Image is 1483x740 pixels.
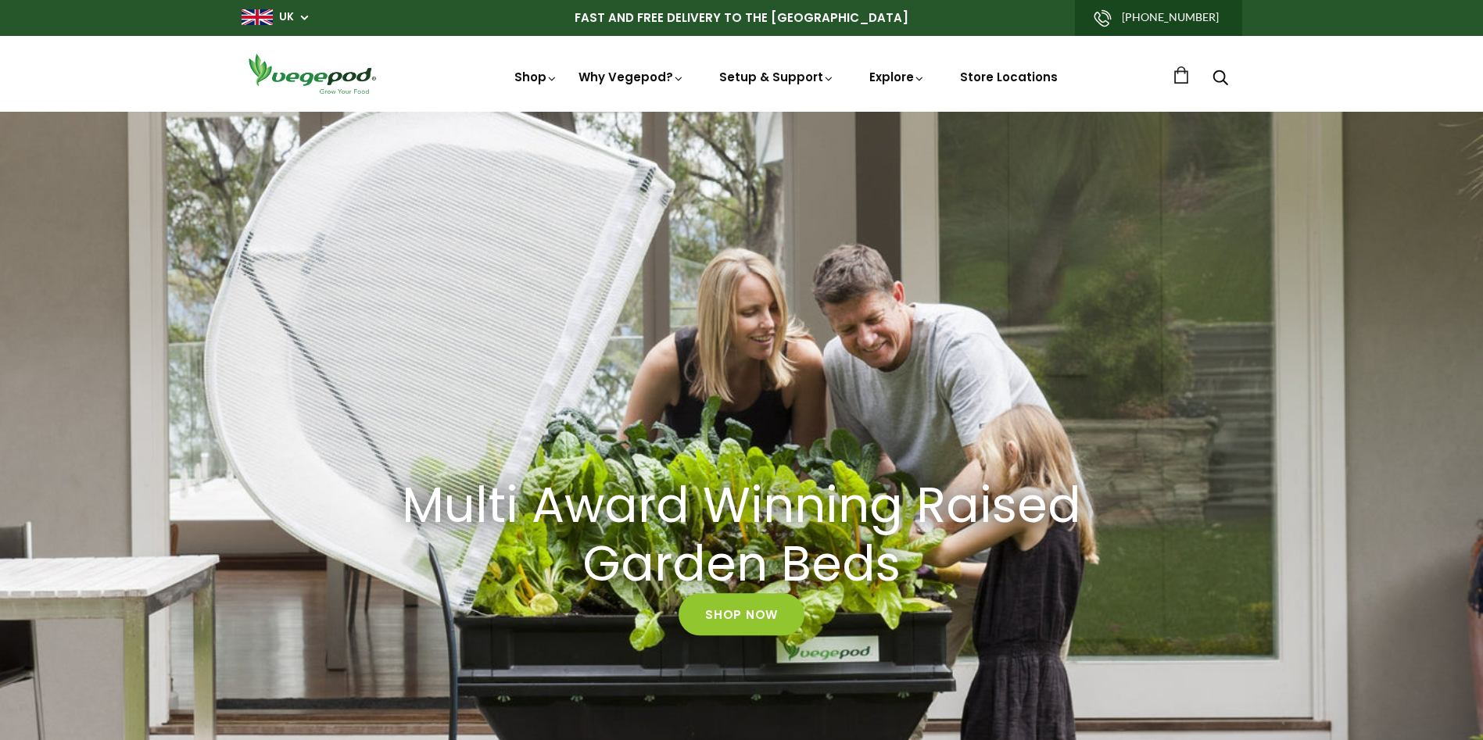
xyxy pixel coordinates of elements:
a: Shop [514,69,558,85]
h2: Multi Award Winning Raised Garden Beds [390,477,1094,594]
img: gb_large.png [242,9,273,25]
a: Store Locations [960,69,1058,85]
a: Why Vegepod? [579,69,685,85]
a: Multi Award Winning Raised Garden Beds [371,477,1113,594]
a: UK [279,9,294,25]
a: Search [1213,71,1228,88]
img: Vegepod [242,52,382,96]
a: Explore [869,69,926,85]
a: Shop Now [679,594,804,636]
a: Setup & Support [719,69,835,85]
